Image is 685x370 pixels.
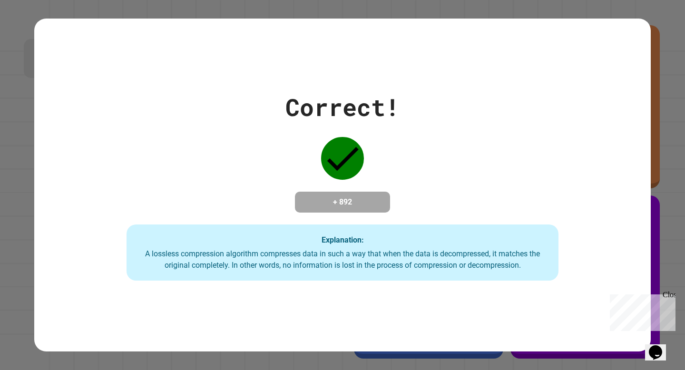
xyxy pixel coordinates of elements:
[136,248,548,271] div: A lossless compression algorithm compresses data in such a way that when the data is decompressed...
[4,4,66,60] div: Chat with us now!Close
[322,235,364,244] strong: Explanation:
[285,89,400,125] div: Correct!
[304,196,381,208] h4: + 892
[645,332,675,360] iframe: chat widget
[606,291,675,331] iframe: chat widget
